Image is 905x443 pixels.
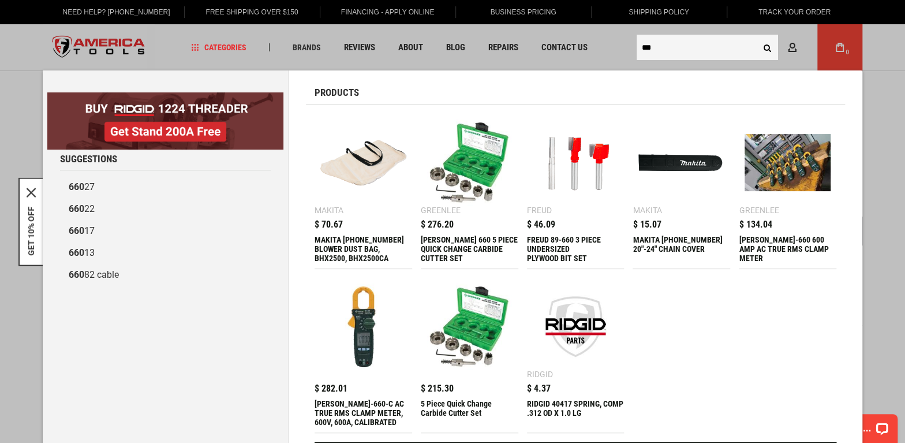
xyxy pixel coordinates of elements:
[27,206,36,255] button: GET 10% OFF
[739,206,779,214] div: Greenlee
[527,235,624,263] div: FREUD 89-660 3 PIECE UNDERSIZED PLYWOOD BIT SET
[756,36,778,58] button: Search
[527,206,552,214] div: Freud
[315,278,412,433] a: GREENLEE CM-660-C AC TRUE RMS CLAMP METER, 600V, 600A, CALIBRATED $ 282.01 [PERSON_NAME]-660-C AC...
[60,242,271,264] a: 66013
[47,92,283,150] img: BOGO: Buy RIDGID® 1224 Threader, Get Stand 200A Free!
[287,40,326,55] a: Brands
[533,120,619,206] img: FREUD 89-660 3 PIECE UNDERSIZED PLYWOOD BIT SET
[633,114,730,269] a: MAKITA 952-020-660 20 Makita $ 15.07 MAKITA [PHONE_NUMBER] 20"-24" CHAIN COVER
[69,269,84,280] b: 660
[421,399,518,427] div: 5 Piece Quick Change Carbide Cutter Set
[69,247,84,258] b: 660
[315,206,343,214] div: Makita
[69,203,84,214] b: 660
[745,120,831,206] img: GREENLEE CM-660 600 AMP AC TRUE RMS CLAMP METER
[421,384,454,393] span: $ 215.30
[60,220,271,242] a: 66017
[739,114,836,269] a: GREENLEE CM-660 600 AMP AC TRUE RMS CLAMP METER Greenlee $ 134.04 [PERSON_NAME]-660 600 AMP AC TR...
[315,114,412,269] a: MAKITA 660-90510-00 BLOWER DUST BAG, BHX2500, BHX2500CA Makita $ 70.67 MAKITA [PHONE_NUMBER] BLOW...
[191,43,246,51] span: Categories
[47,92,283,101] a: BOGO: Buy RIDGID® 1224 Threader, Get Stand 200A Free!
[633,220,661,229] span: $ 15.07
[427,284,513,370] img: 5 Piece Quick Change Carbide Cutter Set
[315,220,343,229] span: $ 70.67
[527,399,624,427] div: RIDGID 40417 SPRING, COMP .312 OD X 1.0 LG
[421,206,461,214] div: Greenlee
[739,235,836,263] div: GREENLEE CM-660 600 AMP AC TRUE RMS CLAMP METER
[60,264,271,286] a: 66082 cable
[27,188,36,197] svg: close icon
[315,384,347,393] span: $ 282.01
[60,198,271,220] a: 66022
[293,43,321,51] span: Brands
[315,88,359,98] span: Products
[533,284,619,370] img: RIDGID 40417 SPRING, COMP .312 OD X 1.0 LG
[527,384,551,393] span: $ 4.37
[60,176,271,198] a: 66027
[320,284,406,370] img: GREENLEE CM-660-C AC TRUE RMS CLAMP METER, 600V, 600A, CALIBRATED
[60,154,117,164] span: Suggestions
[421,220,454,229] span: $ 276.20
[315,399,412,427] div: GREENLEE CM-660-C AC TRUE RMS CLAMP METER, 600V, 600A, CALIBRATED
[133,15,147,29] button: Open LiveChat chat widget
[638,120,724,206] img: MAKITA 952-020-660 20
[421,278,518,433] a: 5 Piece Quick Change Carbide Cutter Set $ 215.30 5 Piece Quick Change Carbide Cutter Set
[315,235,412,263] div: MAKITA 660-90510-00 BLOWER DUST BAG, BHX2500, BHX2500CA
[320,120,406,206] img: MAKITA 660-90510-00 BLOWER DUST BAG, BHX2500, BHX2500CA
[527,278,624,433] a: RIDGID 40417 SPRING, COMP .312 OD X 1.0 LG Ridgid $ 4.37 RIDGID 40417 SPRING, COMP .312 OD X 1.0 LG
[16,17,130,27] p: We're away right now. Please check back later!
[69,181,84,192] b: 660
[427,120,513,206] img: GREENLEE 660 5 PIECE QUICK CHANGE CARBIDE CUTTER SET
[527,220,555,229] span: $ 46.09
[27,188,36,197] button: Close
[633,235,730,263] div: MAKITA 952-020-660 20
[527,370,553,378] div: Ridgid
[421,235,518,263] div: GREENLEE 660 5 PIECE QUICK CHANGE CARBIDE CUTTER SET
[186,40,252,55] a: Categories
[633,206,661,214] div: Makita
[739,220,772,229] span: $ 134.04
[527,114,624,269] a: FREUD 89-660 3 PIECE UNDERSIZED PLYWOOD BIT SET Freud $ 46.09 FREUD 89-660 3 PIECE UNDERSIZED PLY...
[421,114,518,269] a: GREENLEE 660 5 PIECE QUICK CHANGE CARBIDE CUTTER SET Greenlee $ 276.20 [PERSON_NAME] 660 5 PIECE ...
[69,225,84,236] b: 660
